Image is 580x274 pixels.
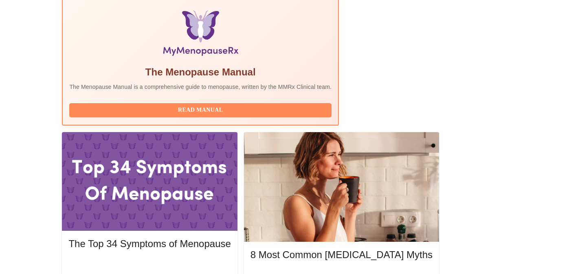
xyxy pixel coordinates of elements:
span: Read Manual [77,105,323,115]
button: Read Manual [69,103,332,117]
button: Read More [68,258,231,272]
h5: The Top 34 Symptoms of Menopause [68,237,231,250]
h5: The Menopause Manual [69,66,332,79]
a: Read More [68,261,233,267]
p: The Menopause Manual is a comprehensive guide to menopause, written by the MMRx Clinical team. [69,83,332,91]
img: Menopause Manual [111,10,290,59]
a: Read Manual [69,106,334,113]
span: Read More [77,260,222,270]
h5: 8 Most Common [MEDICAL_DATA] Myths [250,248,433,261]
